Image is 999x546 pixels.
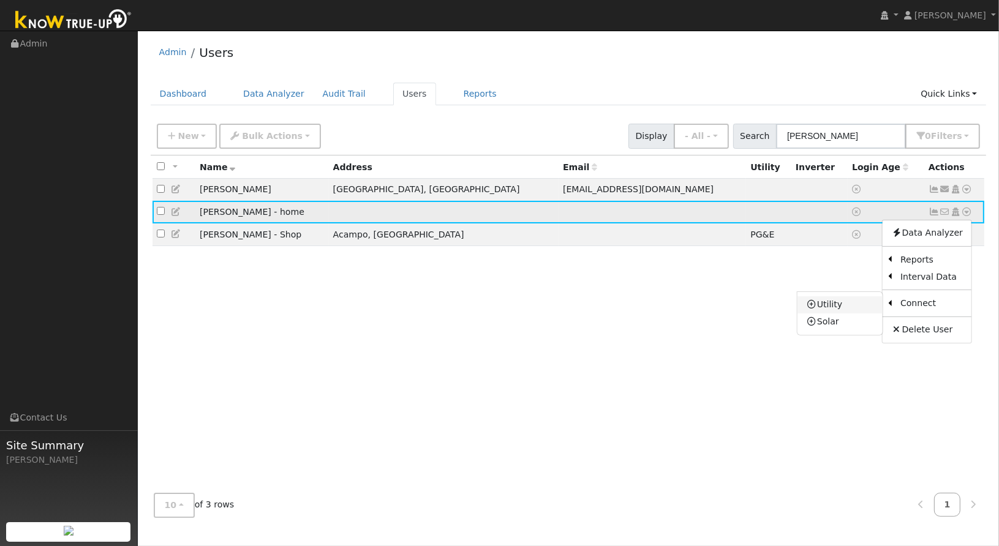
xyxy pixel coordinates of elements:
a: Edit User [171,229,182,239]
span: Filter [931,131,962,141]
span: Search [733,124,777,149]
a: Edit User [171,207,182,217]
div: Utility [750,161,787,174]
a: No login access [852,230,863,239]
div: [PERSON_NAME] [6,454,131,466]
span: of 3 rows [154,493,235,518]
a: Delete User [883,321,971,338]
div: Actions [929,161,980,174]
a: Reports [892,251,971,268]
a: Login As [950,184,961,194]
a: Not connected [929,184,940,194]
a: Other actions [962,183,973,196]
td: [PERSON_NAME] [195,179,329,201]
a: Solar [797,313,883,331]
a: 1 [934,493,961,517]
button: 10 [154,493,195,518]
a: Utility [797,296,883,313]
a: Other actions [962,206,973,219]
a: Interval Data [892,268,971,285]
span: [PERSON_NAME] [914,10,986,20]
span: Email [563,162,597,172]
img: Know True-Up [9,7,138,34]
span: Name [200,162,236,172]
a: Audit Trail [314,83,375,105]
span: s [957,131,962,141]
a: Reports [454,83,506,105]
button: - All - [674,124,729,149]
button: 0Filters [905,124,980,149]
div: Inverter [796,161,843,174]
a: Login As [950,207,961,217]
a: Connect [892,295,971,312]
div: Address [333,161,554,174]
span: [EMAIL_ADDRESS][DOMAIN_NAME] [563,184,714,194]
a: Quick Links [911,83,986,105]
a: Users [393,83,436,105]
span: 10 [165,500,177,510]
a: Admin [159,47,187,57]
a: Users [199,45,233,60]
i: No email address [940,208,951,216]
img: retrieve [64,526,74,536]
input: Search [776,124,906,149]
span: Bulk Actions [242,131,303,141]
a: Edit User [171,184,182,194]
span: Display [628,124,674,149]
a: cmchenry@gmail.com [940,183,951,196]
td: [PERSON_NAME] - home [195,201,329,223]
button: New [157,124,217,149]
a: Data Analyzer [883,225,971,242]
td: [GEOGRAPHIC_DATA], [GEOGRAPHIC_DATA] [329,179,559,201]
a: Data Analyzer [234,83,314,105]
a: Dashboard [151,83,216,105]
span: Days since last login [852,162,908,172]
span: PG&E [750,230,774,239]
a: Not connected [929,207,940,217]
td: [PERSON_NAME] - Shop [195,223,329,246]
a: No login access [852,207,863,217]
td: Acampo, [GEOGRAPHIC_DATA] [329,223,559,246]
a: No login access [852,184,863,194]
span: Site Summary [6,437,131,454]
button: Bulk Actions [219,124,320,149]
span: New [178,131,198,141]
